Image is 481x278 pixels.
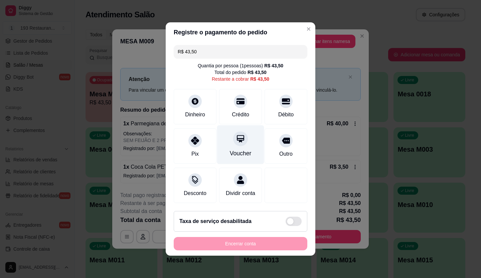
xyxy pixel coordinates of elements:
div: Dividir conta [226,189,255,197]
div: Débito [278,111,294,119]
div: Desconto [184,189,206,197]
div: R$ 43,50 [250,76,269,82]
div: R$ 43,50 [264,62,283,69]
div: Voucher [230,149,252,158]
input: Ex.: hambúrguer de cordeiro [178,45,303,58]
div: Restante a cobrar [212,76,269,82]
div: Dinheiro [185,111,205,119]
header: Registre o pagamento do pedido [166,22,315,42]
div: R$ 43,50 [248,69,267,76]
button: Close [303,24,314,34]
div: Crédito [232,111,249,119]
h2: Taxa de serviço desabilitada [179,217,252,225]
div: Outro [279,150,293,158]
div: Pix [191,150,199,158]
div: Total do pedido [214,69,267,76]
div: Quantia por pessoa ( 1 pessoas) [198,62,283,69]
